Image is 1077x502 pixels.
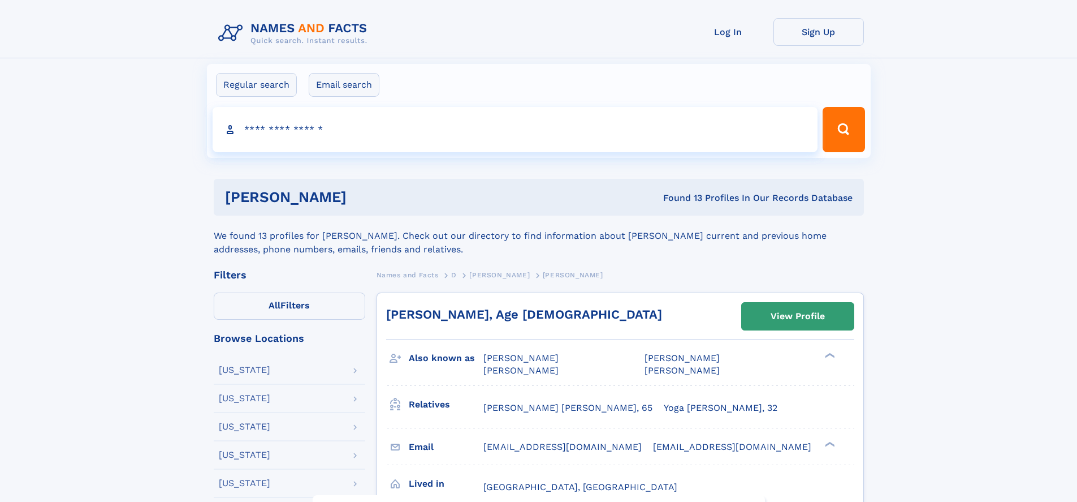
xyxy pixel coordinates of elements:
[483,365,559,376] span: [PERSON_NAME]
[543,271,603,279] span: [PERSON_NAME]
[451,271,457,279] span: D
[822,352,836,359] div: ❯
[219,366,270,375] div: [US_STATE]
[683,18,773,46] a: Log In
[214,216,864,256] div: We found 13 profiles for [PERSON_NAME]. Check out our directory to find information about [PERSON...
[505,192,853,204] div: Found 13 Profiles In Our Records Database
[645,353,720,363] span: [PERSON_NAME]
[214,293,365,320] label: Filters
[214,270,365,280] div: Filters
[653,441,811,452] span: [EMAIL_ADDRESS][DOMAIN_NAME]
[822,440,836,448] div: ❯
[377,268,439,282] a: Names and Facts
[773,18,864,46] a: Sign Up
[645,365,720,376] span: [PERSON_NAME]
[219,422,270,431] div: [US_STATE]
[216,73,297,97] label: Regular search
[483,402,652,414] a: [PERSON_NAME] [PERSON_NAME], 65
[483,482,677,492] span: [GEOGRAPHIC_DATA], [GEOGRAPHIC_DATA]
[213,107,818,152] input: search input
[409,437,483,457] h3: Email
[219,479,270,488] div: [US_STATE]
[409,349,483,368] h3: Also known as
[409,474,483,494] h3: Lived in
[742,303,854,330] a: View Profile
[469,268,530,282] a: [PERSON_NAME]
[483,441,642,452] span: [EMAIL_ADDRESS][DOMAIN_NAME]
[771,303,825,329] div: View Profile
[214,333,365,344] div: Browse Locations
[219,394,270,403] div: [US_STATE]
[823,107,864,152] button: Search Button
[386,307,662,321] a: [PERSON_NAME], Age [DEMOGRAPHIC_DATA]
[219,450,270,460] div: [US_STATE]
[664,402,777,414] a: Yoga [PERSON_NAME], 32
[225,190,505,204] h1: [PERSON_NAME]
[269,300,280,311] span: All
[451,268,457,282] a: D
[214,18,377,49] img: Logo Names and Facts
[483,353,559,363] span: [PERSON_NAME]
[309,73,379,97] label: Email search
[469,271,530,279] span: [PERSON_NAME]
[409,395,483,414] h3: Relatives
